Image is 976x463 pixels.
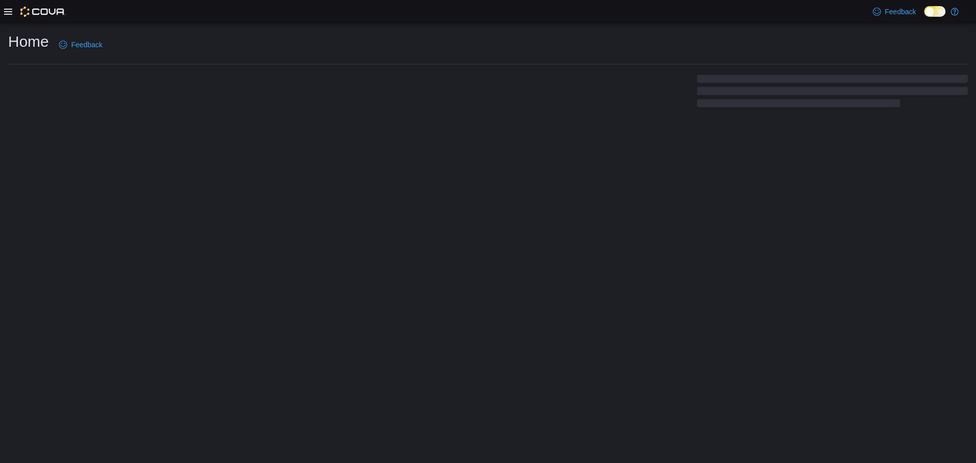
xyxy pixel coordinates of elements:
span: Feedback [885,7,916,17]
span: Loading [697,77,968,109]
img: Cova [20,7,66,17]
input: Dark Mode [924,6,945,17]
h1: Home [8,32,49,52]
a: Feedback [869,2,920,22]
a: Feedback [55,35,106,55]
span: Feedback [71,40,102,50]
